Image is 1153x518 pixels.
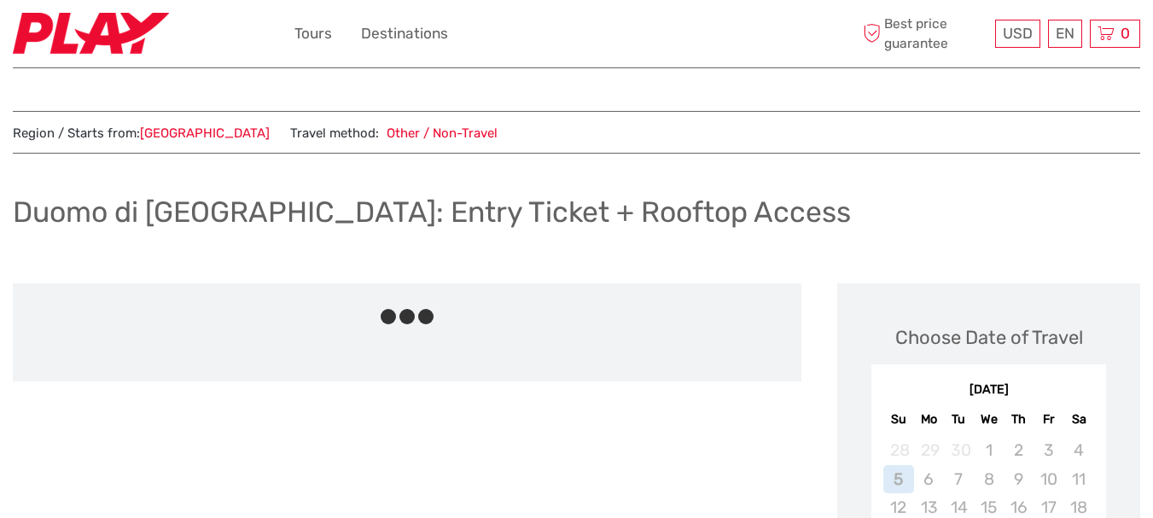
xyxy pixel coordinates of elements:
span: Travel method: [290,120,498,144]
div: Not available Monday, October 6th, 2025 [914,465,944,493]
div: Sa [1063,408,1093,431]
div: Not available Friday, October 3rd, 2025 [1034,436,1063,464]
div: Not available Thursday, October 9th, 2025 [1004,465,1034,493]
div: Not available Friday, October 10th, 2025 [1034,465,1063,493]
a: Destinations [361,21,448,46]
div: Th [1004,408,1034,431]
div: Tu [944,408,974,431]
div: Choose Date of Travel [895,324,1083,351]
span: Region / Starts from: [13,125,270,143]
div: We [974,408,1004,431]
div: Not available Sunday, October 5th, 2025 [883,465,913,493]
h1: Duomo di [GEOGRAPHIC_DATA]: Entry Ticket + Rooftop Access [13,195,851,230]
div: Not available Wednesday, October 1st, 2025 [974,436,1004,464]
div: Not available Wednesday, October 8th, 2025 [974,465,1004,493]
div: Not available Saturday, October 4th, 2025 [1063,436,1093,464]
div: Not available Thursday, October 2nd, 2025 [1004,436,1034,464]
span: Best price guarantee [859,15,991,52]
img: 2467-7e1744d7-2434-4362-8842-68c566c31c52_logo_small.jpg [13,13,169,55]
div: Not available Sunday, September 28th, 2025 [883,436,913,464]
a: Tours [294,21,332,46]
a: Other / Non-Travel [379,125,498,141]
div: Not available Tuesday, October 7th, 2025 [944,465,974,493]
a: [GEOGRAPHIC_DATA] [140,125,270,141]
div: EN [1048,20,1082,48]
div: Fr [1034,408,1063,431]
div: Mo [914,408,944,431]
div: Su [883,408,913,431]
span: USD [1003,25,1033,42]
div: Not available Tuesday, September 30th, 2025 [944,436,974,464]
div: [DATE] [871,381,1106,399]
div: Not available Saturday, October 11th, 2025 [1063,465,1093,493]
div: Not available Monday, September 29th, 2025 [914,436,944,464]
span: 0 [1118,25,1133,42]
